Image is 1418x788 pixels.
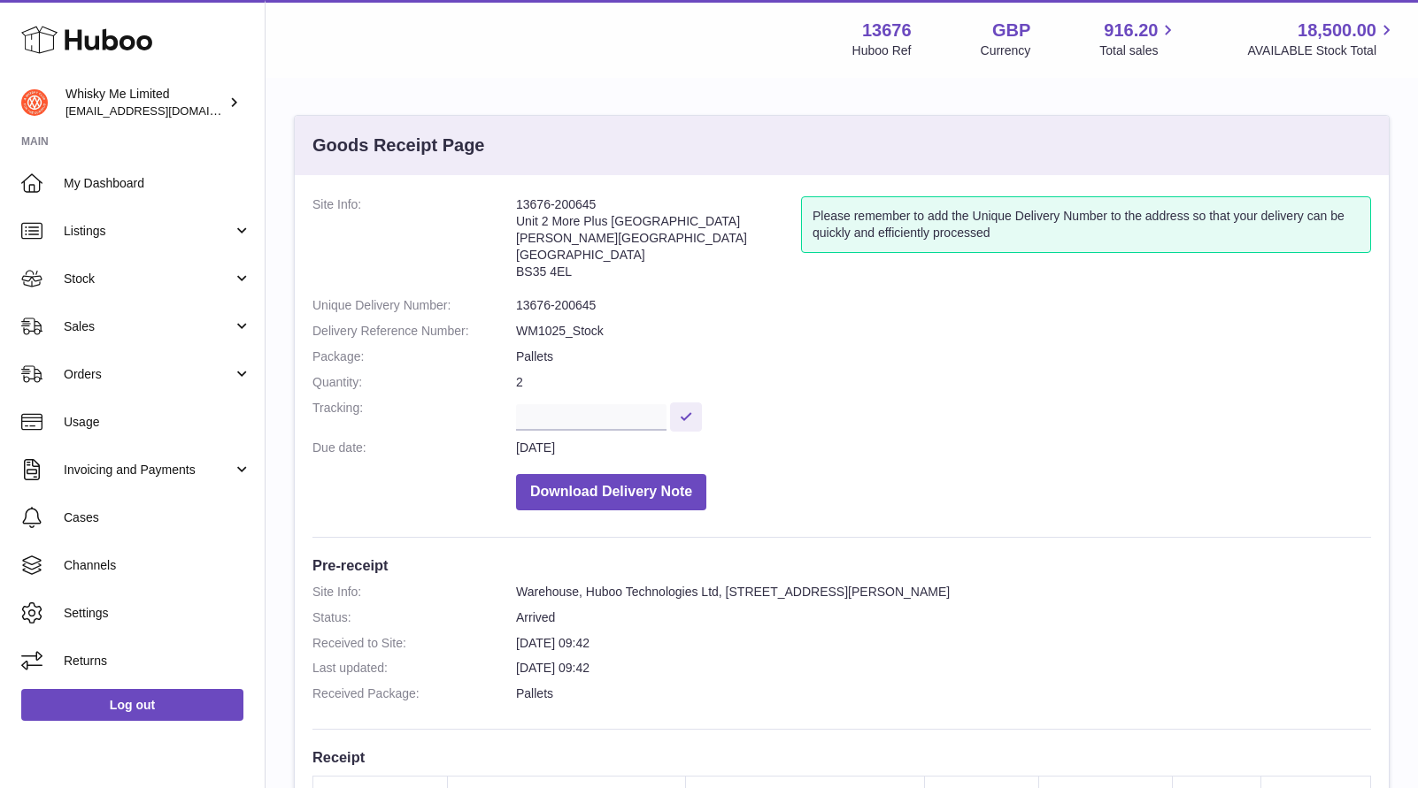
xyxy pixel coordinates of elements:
[862,19,912,42] strong: 13676
[1099,19,1178,59] a: 916.20 Total sales
[312,323,516,340] dt: Delivery Reference Number:
[516,609,1371,626] dd: Arrived
[516,584,1371,601] dd: Warehouse, Huboo Technologies Ltd, [STREET_ADDRESS][PERSON_NAME]
[64,509,251,526] span: Cases
[21,689,243,721] a: Log out
[312,374,516,391] dt: Quantity:
[516,323,1371,340] dd: WM1025_Stock
[66,86,225,119] div: Whisky Me Limited
[66,103,260,118] span: [EMAIL_ADDRESS][DOMAIN_NAME]
[64,366,233,383] span: Orders
[312,584,516,601] dt: Site Info:
[64,462,233,478] span: Invoicing and Payments
[516,440,1371,456] dd: [DATE]
[516,196,801,288] address: 13676-200645 Unit 2 More Plus [GEOGRAPHIC_DATA] [PERSON_NAME][GEOGRAPHIC_DATA] [GEOGRAPHIC_DATA] ...
[1099,42,1178,59] span: Total sales
[64,557,251,574] span: Channels
[516,685,1371,702] dd: Pallets
[312,609,516,626] dt: Status:
[516,660,1371,677] dd: [DATE] 09:42
[992,19,1030,42] strong: GBP
[852,42,912,59] div: Huboo Ref
[1104,19,1158,42] span: 916.20
[21,89,48,116] img: orders@whiskyshop.com
[64,223,233,240] span: Listings
[312,297,516,314] dt: Unique Delivery Number:
[64,318,233,335] span: Sales
[516,348,1371,365] dd: Pallets
[1247,42,1397,59] span: AVAILABLE Stock Total
[312,134,485,157] h3: Goods Receipt Page
[516,374,1371,391] dd: 2
[64,271,233,287] span: Stock
[312,400,516,431] dt: Tracking:
[64,175,251,192] span: My Dashboard
[64,605,251,622] span: Settings
[1247,19,1397,59] a: 18,500.00 AVAILABLE Stock Total
[312,348,516,365] dt: Package:
[1298,19,1376,42] span: 18,500.00
[312,440,516,456] dt: Due date:
[516,635,1371,652] dd: [DATE] 09:42
[312,660,516,677] dt: Last updated:
[64,653,251,669] span: Returns
[312,635,516,652] dt: Received to Site:
[64,414,251,431] span: Usage
[516,474,706,510] button: Download Delivery Note
[801,196,1371,253] div: Please remember to add the Unique Delivery Number to the address so that your delivery can be qui...
[981,42,1031,59] div: Currency
[312,555,1371,575] h3: Pre-receipt
[312,685,516,702] dt: Received Package:
[312,747,1371,767] h3: Receipt
[312,196,516,288] dt: Site Info:
[516,297,1371,314] dd: 13676-200645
